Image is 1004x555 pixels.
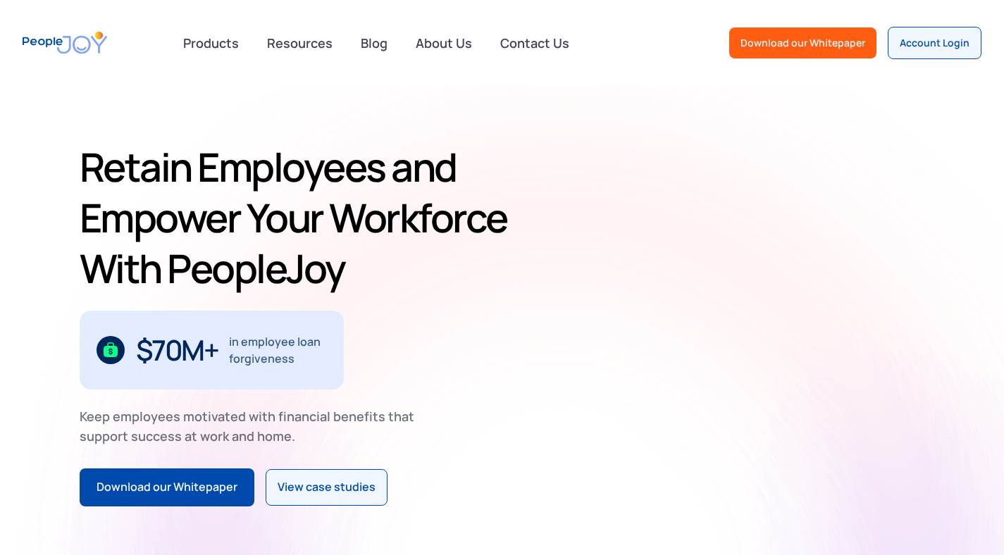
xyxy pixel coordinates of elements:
[352,27,396,58] a: Blog
[229,333,327,367] div: in employee loan forgiveness
[175,29,247,57] div: Products
[80,311,344,389] div: 1 / 3
[888,27,981,59] a: Account Login
[900,36,969,50] div: Account Login
[278,478,376,497] div: View case studies
[136,339,218,361] div: $70M+
[740,36,865,50] div: Download our Whitepaper
[23,23,107,63] a: home
[407,27,481,58] a: About Us
[80,406,426,446] div: Keep employees motivated with financial benefits that support success at work and home.
[80,468,254,506] a: Download our Whitepaper
[259,27,341,58] a: Resources
[80,142,519,294] h1: Retain Employees and Empower Your Workforce With PeopleJoy
[266,469,388,506] a: View case studies
[492,27,578,58] a: Contact Us
[729,27,876,58] a: Download our Whitepaper
[97,478,237,497] div: Download our Whitepaper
